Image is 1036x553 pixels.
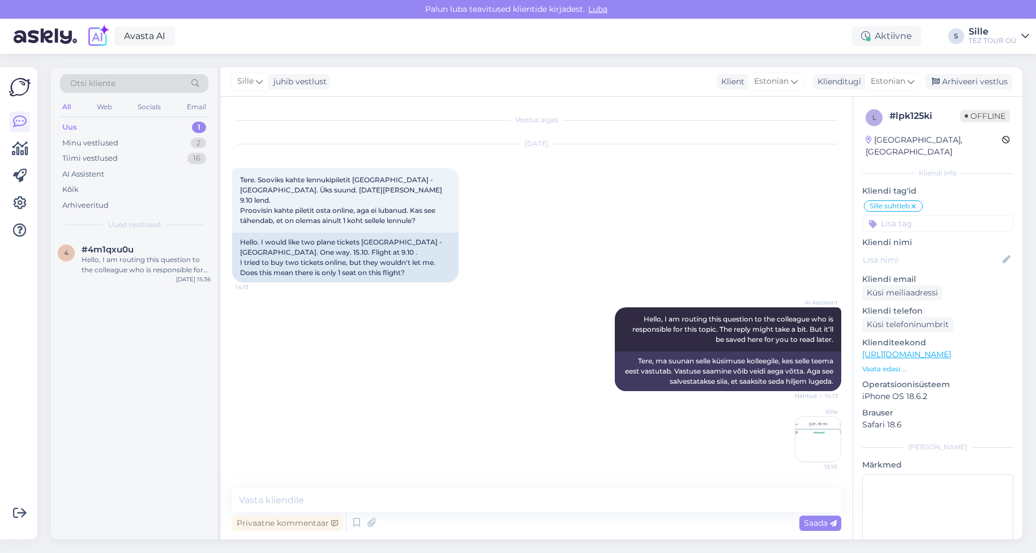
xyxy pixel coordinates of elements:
[795,392,838,400] span: Nähtud ✓ 14:13
[872,113,876,122] span: l
[187,153,206,164] div: 16
[795,417,841,462] img: Attachment
[192,122,206,133] div: 1
[60,100,73,114] div: All
[62,200,109,211] div: Arhiveeritud
[948,28,964,44] div: S
[969,36,1017,45] div: TEZ TOUR OÜ
[862,364,1013,374] p: Vaata edasi ...
[871,75,905,88] span: Estonian
[969,27,1017,36] div: Sille
[862,185,1013,197] p: Kliendi tag'id
[176,275,211,284] div: [DATE] 15:36
[62,153,118,164] div: Tiimi vestlused
[862,442,1013,452] div: [PERSON_NAME]
[795,408,837,416] span: Sille
[862,337,1013,349] p: Klienditeekond
[969,27,1029,45] a: SilleTEZ TOUR OÜ
[754,75,789,88] span: Estonian
[62,169,104,180] div: AI Assistent
[615,351,841,391] div: Tere, ma suunan selle küsimuse kolleegile, kes selle teema eest vastutab. Vastuse saamine võib ve...
[960,110,1010,122] span: Offline
[862,305,1013,317] p: Kliendi telefon
[862,419,1013,431] p: Safari 18.6
[862,459,1013,471] p: Märkmed
[9,76,31,98] img: Askly Logo
[870,203,910,209] span: Sille suhtleb
[795,298,838,307] span: AI Assistent
[62,184,79,195] div: Kõik
[70,78,115,89] span: Otsi kliente
[862,379,1013,391] p: Operatsioonisüsteem
[866,134,1002,158] div: [GEOGRAPHIC_DATA], [GEOGRAPHIC_DATA]
[240,175,444,225] span: Tere. Sooviks kahte lennukipiletit [GEOGRAPHIC_DATA] -[GEOGRAPHIC_DATA]. Üks suund. [DATE][PERSON...
[862,317,953,332] div: Küsi telefoninumbrit
[135,100,163,114] div: Socials
[862,168,1013,178] div: Kliendi info
[852,26,921,46] div: Aktiivne
[925,74,1012,89] div: Arhiveeri vestlus
[804,518,837,528] span: Saada
[862,285,943,301] div: Küsi meiliaadressi
[862,391,1013,402] p: iPhone OS 18.6.2
[62,122,77,133] div: Uus
[82,255,211,275] div: Hello, I am routing this question to the colleague who is responsible for this topic. The reply m...
[889,109,960,123] div: # lpk125ki
[632,315,835,344] span: Hello, I am routing this question to the colleague who is responsible for this topic. The reply m...
[862,237,1013,248] p: Kliendi nimi
[232,233,459,282] div: Hello. I would like two plane tickets [GEOGRAPHIC_DATA] -[GEOGRAPHIC_DATA]. One way. 15.10. Fligh...
[64,248,69,257] span: 4
[795,462,837,471] span: 15:10
[114,27,175,46] a: Avasta AI
[191,138,206,149] div: 2
[585,4,611,14] span: Luba
[232,115,841,125] div: Vestlus algas
[236,283,278,291] span: 14:13
[185,100,208,114] div: Email
[95,100,114,114] div: Web
[108,220,161,230] span: Uued vestlused
[62,138,118,149] div: Minu vestlused
[717,76,744,88] div: Klient
[82,245,134,255] span: #4m1qxu0u
[237,75,254,88] span: Sille
[862,215,1013,232] input: Lisa tag
[862,273,1013,285] p: Kliendi email
[232,516,343,531] div: Privaatne kommentaar
[862,349,951,359] a: [URL][DOMAIN_NAME]
[862,407,1013,419] p: Brauser
[863,254,1000,266] input: Lisa nimi
[269,76,327,88] div: juhib vestlust
[813,76,861,88] div: Klienditugi
[86,24,110,48] img: explore-ai
[232,139,841,149] div: [DATE]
